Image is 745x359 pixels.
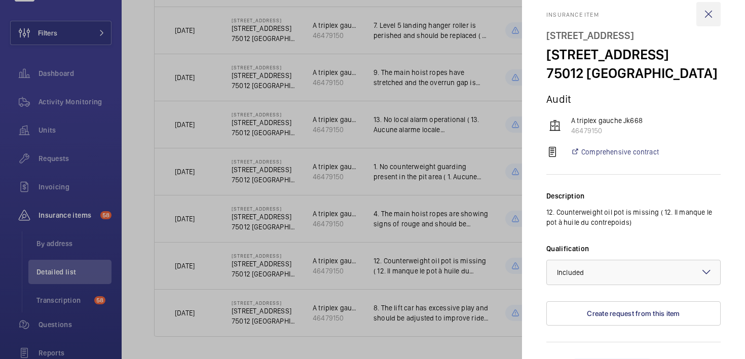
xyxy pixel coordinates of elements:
[546,93,721,105] h5: Audit
[546,207,721,227] p: 12. Counterweight oil pot is missing ( 12. Il manque le pot à huile du contrepoids)
[546,26,721,45] div: [STREET_ADDRESS]
[546,301,721,326] button: Create request from this item
[549,119,561,132] img: elevator.svg
[546,191,721,201] div: Description
[571,126,721,136] p: 46479150
[557,268,584,276] span: Included
[546,11,721,18] p: Insurance item
[571,147,659,157] a: Comprehensive contract
[571,115,721,126] p: A triplex gauche Jk668
[546,244,721,254] label: Qualification
[546,26,721,83] h4: [STREET_ADDRESS] 75012 [GEOGRAPHIC_DATA]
